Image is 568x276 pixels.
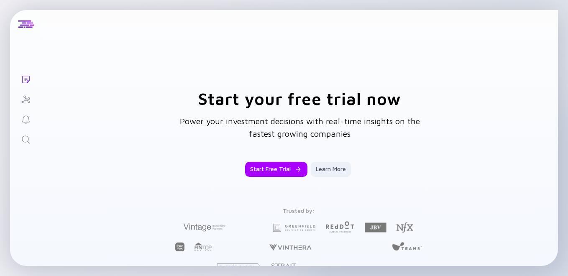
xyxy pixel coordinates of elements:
img: The Elephant [356,242,382,252]
img: Q Fund [322,242,346,252]
a: Lists [10,69,41,89]
img: Greenfield Partners [273,224,315,232]
button: Learn More [311,162,351,177]
a: Search [10,129,41,149]
img: Maor Investments [235,221,263,235]
button: Start Free Trial [245,162,307,177]
img: Lumir Ventures [336,263,372,270]
img: JAL Ventures [246,243,259,253]
img: Jerusalem Venture Partners [306,263,326,270]
img: Key1 Capital [193,263,207,271]
img: Vinthera [269,243,312,251]
img: JBV Capital [365,222,386,233]
div: Trusted by: [174,207,423,214]
img: Entrée Capital [217,263,261,271]
span: Power your investment decisions with real-time insights on the fastest growing companies [180,116,420,138]
a: Reminders [10,109,41,129]
img: Israel Secondary Fund [222,243,236,250]
img: Viola Growth [382,263,404,271]
img: NFX [397,222,413,233]
img: Red Dot Capital Partners [325,220,355,233]
img: FINTOP Capital [194,242,212,251]
img: Vintage Investment Partners [184,222,225,232]
img: Strait Capital [271,263,296,271]
img: Team8 [392,242,422,250]
h1: Start your free trial now [174,89,425,108]
a: Investor Map [10,89,41,109]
